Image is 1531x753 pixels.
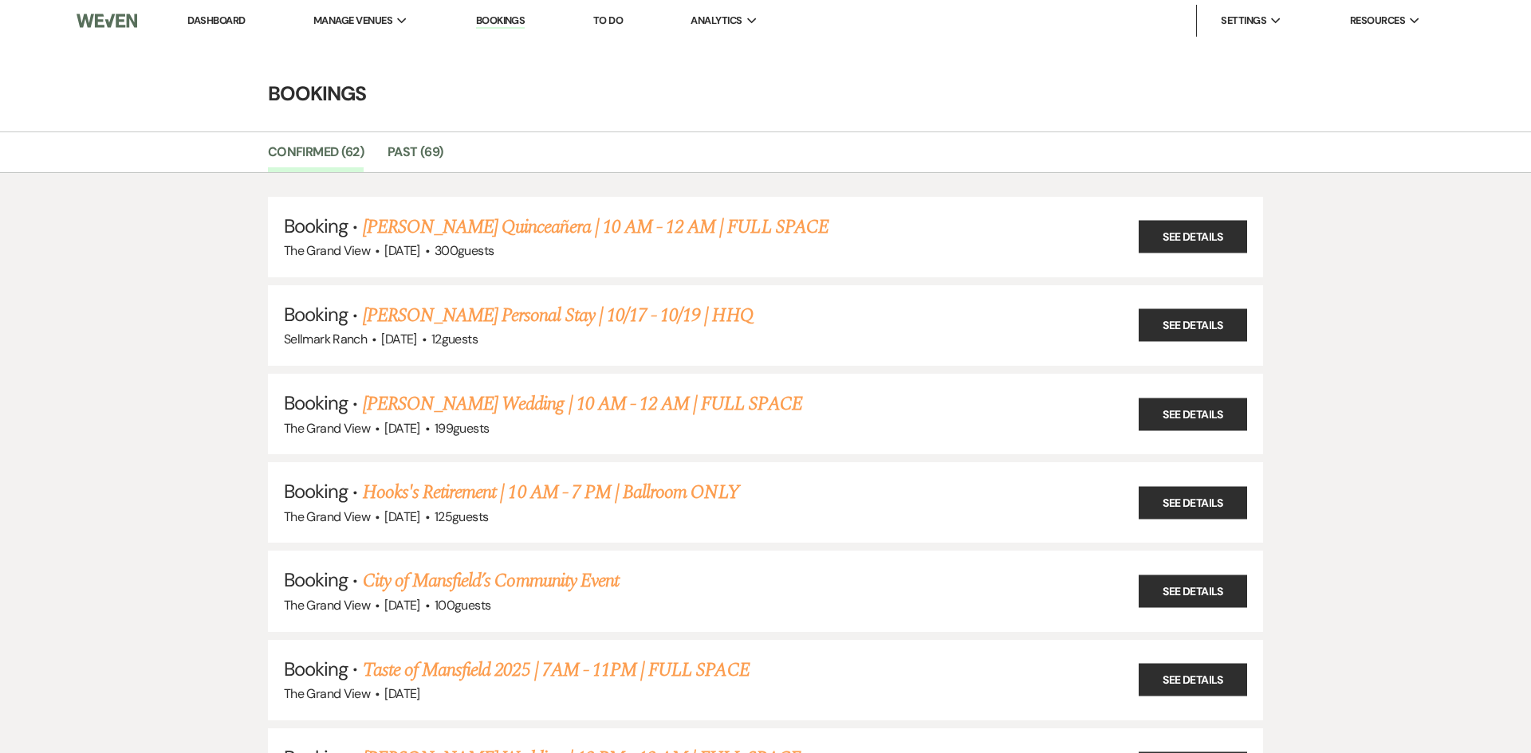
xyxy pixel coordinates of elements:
[284,479,348,504] span: Booking
[435,420,489,437] span: 199 guests
[284,302,348,327] span: Booking
[363,390,802,418] a: [PERSON_NAME] Wedding | 10 AM - 12 AM | FULL SPACE
[284,597,370,614] span: The Grand View
[363,656,750,684] a: Taste of Mansfield 2025 | 7AM - 11PM | FULL SPACE
[284,685,370,702] span: The Grand View
[284,657,348,681] span: Booking
[1139,398,1247,430] a: See Details
[313,13,392,29] span: Manage Venues
[435,597,490,614] span: 100 guests
[284,390,348,415] span: Booking
[381,331,416,347] span: [DATE]
[363,478,739,507] a: Hooks's Retirement | 10 AM - 7 PM | Ballroom ONLY
[284,242,370,259] span: The Grand View
[435,242,494,259] span: 300 guests
[187,14,245,27] a: Dashboard
[1139,309,1247,342] a: See Details
[363,567,619,595] a: City of Mansfield’s Community Event
[284,567,348,592] span: Booking
[1139,221,1247,253] a: See Details
[363,213,828,241] a: [PERSON_NAME] Quinceañera | 10 AM - 12 AM | FULL SPACE
[1139,486,1247,519] a: See Details
[384,508,419,525] span: [DATE]
[1139,575,1247,607] a: See Details
[384,420,419,437] span: [DATE]
[691,13,742,29] span: Analytics
[1139,664,1247,696] a: See Details
[284,420,370,437] span: The Grand View
[388,142,443,172] a: Past (69)
[384,685,419,702] span: [DATE]
[431,331,478,347] span: 12 guests
[1350,13,1405,29] span: Resources
[1221,13,1266,29] span: Settings
[77,4,137,37] img: Weven Logo
[284,331,367,347] span: Sellmark Ranch
[435,508,488,525] span: 125 guests
[284,508,370,525] span: The Grand View
[476,14,525,29] a: Bookings
[191,80,1340,108] h4: Bookings
[593,14,623,27] a: To Do
[363,301,754,330] a: [PERSON_NAME] Personal Stay | 10/17 - 10/19 | HHQ
[384,242,419,259] span: [DATE]
[384,597,419,614] span: [DATE]
[268,142,364,172] a: Confirmed (62)
[284,214,348,238] span: Booking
